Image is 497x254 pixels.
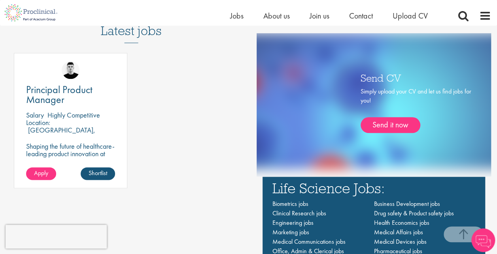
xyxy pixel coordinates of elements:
[374,228,423,236] a: Medical Affairs jobs
[81,167,115,180] a: Shortlist
[26,118,50,127] span: Location:
[361,73,471,83] h3: Send CV
[272,200,308,208] a: Biometrics jobs
[26,125,95,142] p: [GEOGRAPHIC_DATA], [GEOGRAPHIC_DATA]
[272,228,309,236] a: Marketing jobs
[26,85,115,105] a: Principal Product Manager
[34,169,48,177] span: Apply
[471,228,495,252] img: Chatbot
[374,200,440,208] a: Business Development jobs
[62,61,79,79] img: Patrick Melody
[272,181,476,195] h3: Life Science Jobs:
[374,209,454,217] a: Drug safety & Product safety jobs
[272,237,346,246] a: Medical Communications jobs
[349,11,373,21] a: Contact
[374,219,429,227] a: Health Economics jobs
[272,209,326,217] a: Clinical Research jobs
[374,237,426,246] a: Medical Devices jobs
[272,219,314,227] a: Engineering jobs
[26,142,115,172] p: Shaping the future of healthcare-leading product innovation at the intersection of technology and...
[26,110,44,120] span: Salary
[263,11,290,21] a: About us
[393,11,428,21] a: Upload CV
[6,225,107,248] iframe: reCAPTCHA
[361,87,471,133] div: Simply upload your CV and let us find jobs for you!
[230,11,244,21] a: Jobs
[361,117,420,133] a: Send it now
[310,11,329,21] a: Join us
[47,110,100,120] p: Highly Competitive
[26,83,93,106] span: Principal Product Manager
[26,167,56,180] a: Apply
